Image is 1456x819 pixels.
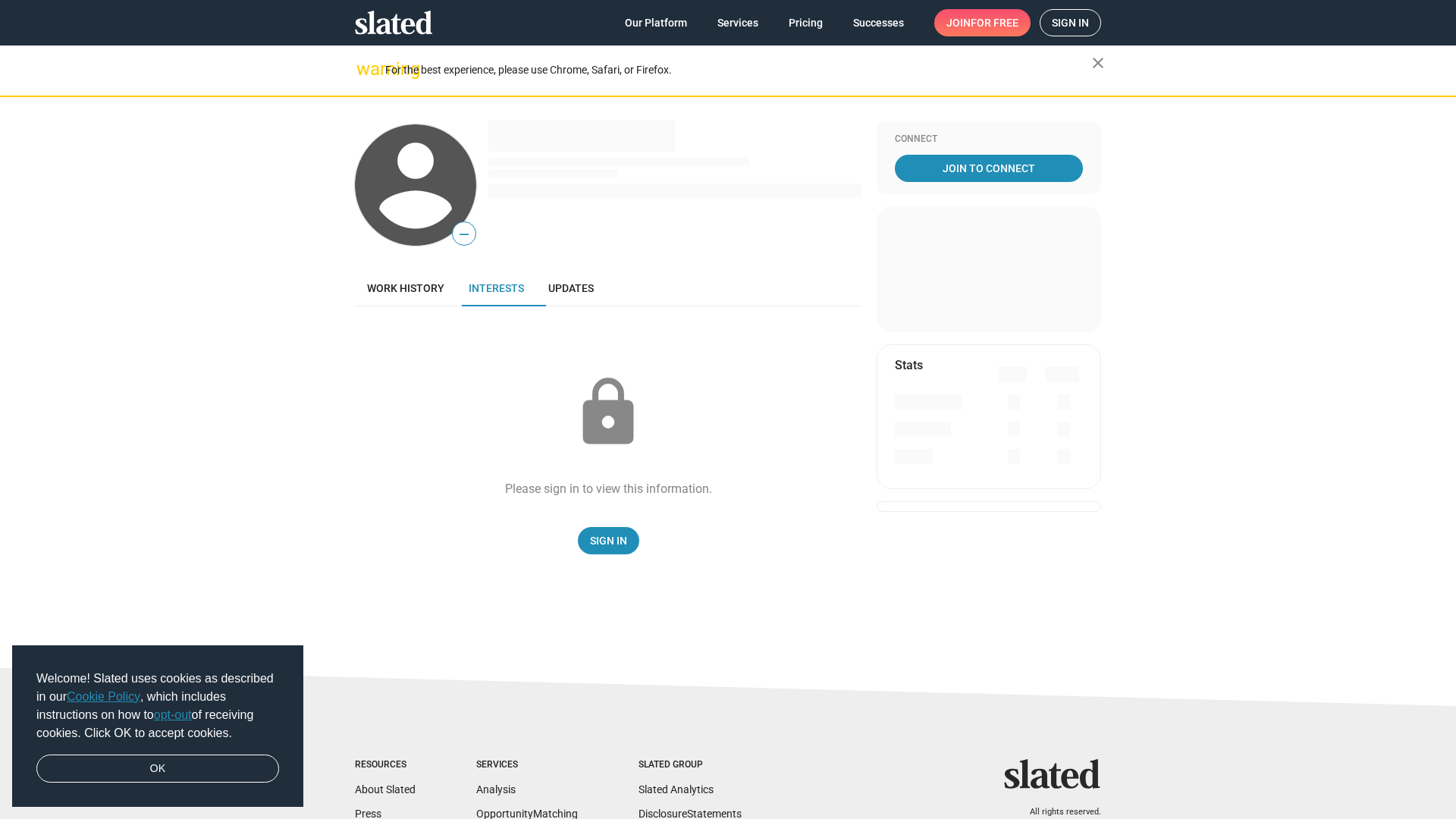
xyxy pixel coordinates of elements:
a: Cookie Policy [67,690,140,703]
span: Join To Connect [898,155,1080,182]
mat-icon: lock [570,375,646,450]
a: Join To Connect [895,155,1083,182]
span: Services [717,9,758,36]
a: About Slated [355,783,416,795]
mat-icon: close [1089,54,1107,72]
a: Interests [457,270,536,306]
div: Slated Group [639,759,742,771]
div: Resources [355,759,416,771]
a: Sign In [578,527,639,554]
span: for free [971,9,1018,36]
a: Work history [355,270,457,306]
a: Analysis [476,783,516,795]
span: — [453,224,475,244]
span: Sign in [1052,10,1089,36]
mat-icon: warning [356,60,375,78]
span: Interests [469,282,524,294]
span: Join [946,9,1018,36]
span: Our Platform [625,9,687,36]
div: Connect [895,133,1083,146]
span: Work history [367,282,444,294]
a: Our Platform [613,9,699,36]
a: dismiss cookie message [36,755,279,783]
mat-card-title: Stats [895,357,923,373]
div: cookieconsent [12,645,303,808]
div: Services [476,759,578,771]
a: Joinfor free [934,9,1031,36]
a: Pricing [777,9,835,36]
a: Successes [841,9,916,36]
a: Slated Analytics [639,783,714,795]
span: Sign In [590,527,627,554]
a: Services [705,9,770,36]
span: Pricing [789,9,823,36]
span: Welcome! Slated uses cookies as described in our , which includes instructions on how to of recei... [36,670,279,742]
span: Updates [548,282,594,294]
a: Sign in [1040,9,1101,36]
div: Please sign in to view this information. [505,481,712,497]
div: For the best experience, please use Chrome, Safari, or Firefox. [385,60,1092,80]
span: Successes [853,9,904,36]
a: opt-out [154,708,192,721]
a: Updates [536,270,606,306]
